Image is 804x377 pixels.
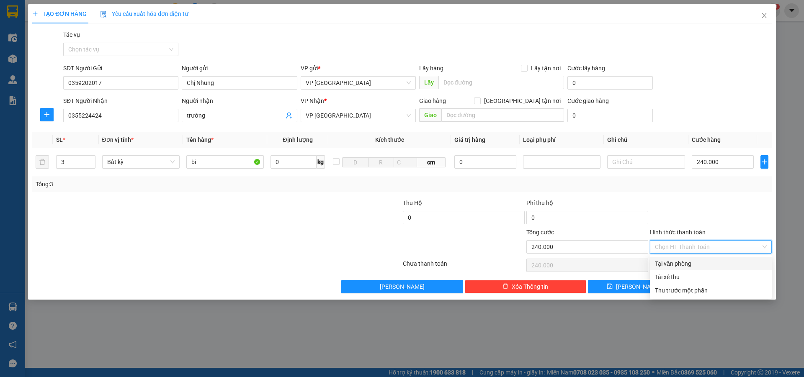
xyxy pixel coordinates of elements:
span: user-add [286,112,292,119]
label: Tác vụ [63,31,80,38]
span: delete [502,283,508,290]
span: save [607,283,613,290]
span: Giao [419,108,441,122]
span: VP Cầu Yên Xuân [306,77,411,89]
span: Thu Hộ [403,200,422,206]
label: Cước lấy hàng [567,65,605,72]
input: Dọc đường [438,76,564,89]
span: Định lượng [283,136,312,143]
button: plus [40,108,54,121]
span: Kích thước [375,136,404,143]
span: Bất kỳ [107,156,175,168]
button: plus [760,155,768,169]
span: VP Nhận [301,97,324,104]
input: C [394,157,417,167]
span: kg [317,155,325,169]
input: Cước lấy hàng [567,76,653,90]
span: Lấy hàng [419,65,443,72]
span: Yêu cầu xuất hóa đơn điện tử [100,10,188,17]
th: Ghi chú [604,132,688,148]
span: plus [32,11,38,17]
div: Tổng: 3 [36,180,310,189]
input: Cước giao hàng [567,109,653,122]
div: VP gửi [301,64,416,73]
span: [PERSON_NAME] [380,282,425,291]
button: save[PERSON_NAME] [588,280,679,293]
span: SL [56,136,63,143]
span: [GEOGRAPHIC_DATA] tận nơi [481,96,564,105]
input: 0 [454,155,517,169]
button: [PERSON_NAME] [341,280,463,293]
span: TẠO ĐƠN HÀNG [32,10,87,17]
span: Tổng cước [526,229,554,236]
span: Đơn vị tính [102,136,134,143]
span: Lấy tận nơi [528,64,564,73]
label: Hình thức thanh toán [650,229,706,236]
span: Giá trị hàng [454,136,485,143]
button: delete [36,155,49,169]
input: D [342,157,368,167]
span: Lấy [419,76,438,89]
div: Phí thu hộ [526,198,648,211]
input: VD: Bàn, Ghế [186,155,264,169]
div: Tài xế thu [655,272,767,282]
th: Loại phụ phí [520,132,604,148]
button: Close [752,4,776,28]
button: deleteXóa Thông tin [465,280,587,293]
div: SĐT Người Gửi [63,64,178,73]
img: icon [100,11,107,18]
span: cm [417,157,446,167]
span: Giao hàng [419,97,446,104]
div: Người nhận [182,96,297,105]
label: Cước giao hàng [567,97,609,104]
div: SĐT Người Nhận [63,96,178,105]
span: Tên hàng [186,136,214,143]
span: Xóa Thông tin [512,282,548,291]
div: Người gửi [182,64,297,73]
span: [PERSON_NAME] [616,282,661,291]
span: plus [41,111,53,118]
input: Ghi Chú [607,155,685,169]
span: plus [761,159,768,165]
div: Tại văn phòng [655,259,767,268]
input: Dọc đường [441,108,564,122]
input: R [368,157,394,167]
div: Thu trước một phần [655,286,767,295]
span: Cước hàng [692,136,721,143]
span: VP Đà Nẵng [306,109,411,122]
span: close [761,12,768,19]
div: Chưa thanh toán [402,259,526,274]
